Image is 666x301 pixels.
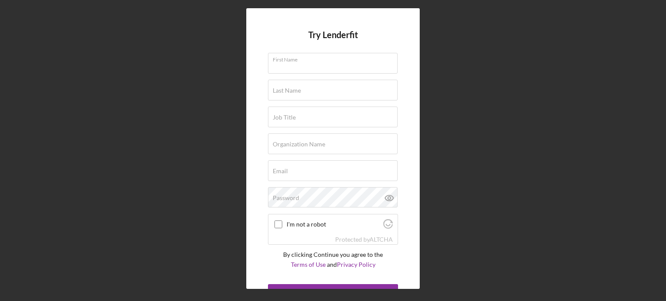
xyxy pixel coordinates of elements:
[335,236,393,243] div: Protected by
[268,250,398,269] p: By clicking Continue you agree to the and
[273,114,296,121] label: Job Title
[273,87,301,94] label: Last Name
[369,236,393,243] a: Visit Altcha.org
[273,168,288,175] label: Email
[273,53,398,63] label: First Name
[273,141,325,148] label: Organization Name
[287,221,381,228] label: I'm not a robot
[337,261,375,268] a: Privacy Policy
[291,261,326,268] a: Terms of Use
[383,223,393,230] a: Visit Altcha.org
[268,30,398,53] h4: Try Lenderfit
[273,194,299,201] label: Password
